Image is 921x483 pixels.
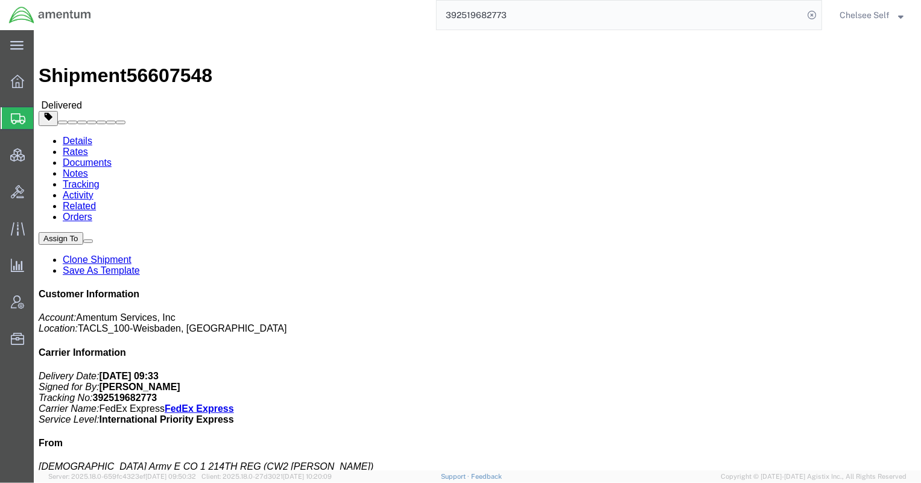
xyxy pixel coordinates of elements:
input: Search for shipment number, reference number [437,1,803,30]
a: Feedback [471,473,502,480]
iframe: FS Legacy Container [34,30,921,470]
img: logo [8,6,92,24]
span: Copyright © [DATE]-[DATE] Agistix Inc., All Rights Reserved [721,472,907,482]
span: [DATE] 09:50:32 [145,473,196,480]
button: Chelsee Self [839,8,904,22]
a: Support [441,473,471,480]
span: Server: 2025.18.0-659fc4323ef [48,473,196,480]
span: [DATE] 10:20:09 [283,473,332,480]
span: Client: 2025.18.0-27d3021 [201,473,332,480]
span: Chelsee Self [840,8,890,22]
